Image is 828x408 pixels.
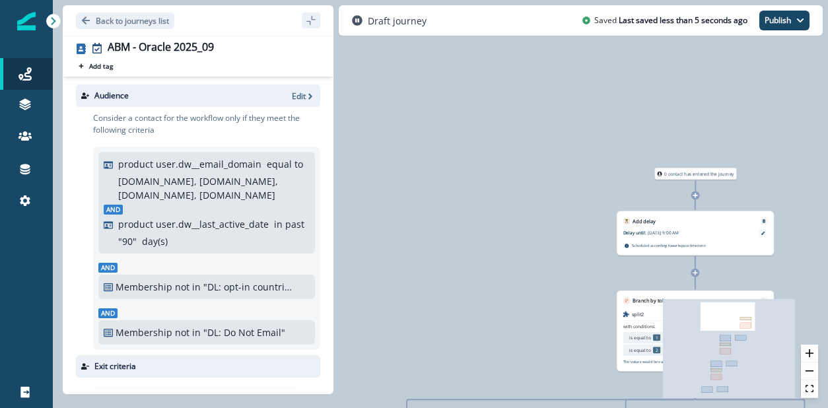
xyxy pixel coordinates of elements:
[617,211,774,255] div: Add delayRemoveDelay until:[DATE] 9:00 AMScheduled according toworkspacetimezone
[801,362,818,380] button: zoom out
[292,90,306,102] p: Edit
[292,90,315,102] button: Edit
[653,347,660,353] p: 2
[116,280,172,294] p: Membership
[632,242,706,248] p: Scheduled according to workspace timezone
[89,62,113,70] p: Add tag
[619,15,747,26] p: Last saved less than 5 seconds ago
[594,15,617,26] p: Saved
[118,217,269,231] p: product user.dw__last_active_date
[629,347,650,353] p: is equal to
[623,359,691,364] p: The values would be evaluated in order.
[98,263,118,273] span: And
[98,308,118,318] span: And
[203,325,293,339] p: "DL: Do Not Email"
[653,334,660,341] p: 1
[302,13,320,28] button: sidebar collapse toggle
[801,380,818,398] button: fit view
[759,11,810,30] button: Publish
[118,174,306,202] p: [DOMAIN_NAME], [DOMAIN_NAME], [DOMAIN_NAME], [DOMAIN_NAME]
[17,12,36,30] img: Inflection
[76,61,116,71] button: Add tag
[274,217,304,231] p: in past
[142,234,168,248] p: day(s)
[629,334,650,341] p: is equal to
[96,15,169,26] p: Back to journeys list
[617,290,774,371] div: Branch by tokenRemovesplit2with conditions:is equal to 1is equal to 2The values would be evaluate...
[623,230,648,236] p: Delay until:
[203,280,293,294] p: "DL: opt-in countries + country = blank"
[633,217,655,224] p: Add delay
[104,205,123,215] span: And
[633,297,670,304] p: Branch by token
[637,168,754,180] div: 0 contact has entered the journey
[175,280,201,294] p: not in
[93,112,320,136] p: Consider a contact for the workflow only if they meet the following criteria
[94,90,129,102] p: Audience
[94,360,136,372] p: Exit criteria
[116,325,172,339] p: Membership
[76,13,174,29] button: Go back
[267,157,303,171] p: equal to
[175,325,201,339] p: not in
[118,157,261,171] p: product user.dw__email_domain
[801,345,818,362] button: zoom in
[118,234,137,248] p: " 90 "
[664,170,734,177] p: 0 contact has entered the journey
[623,323,656,329] p: with conditions:
[648,230,724,236] p: [DATE] 9:00 AM
[632,310,644,318] p: split2
[108,41,214,55] div: ABM - Oracle 2025_09
[759,219,769,223] button: Remove
[368,14,427,28] p: Draft journey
